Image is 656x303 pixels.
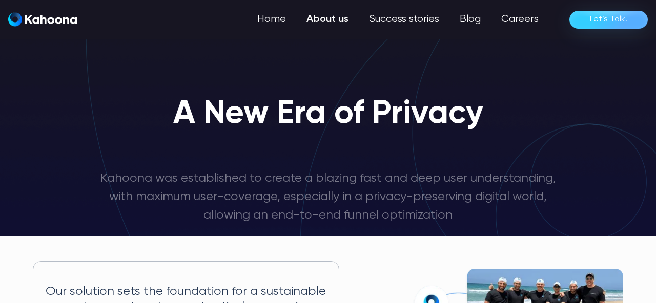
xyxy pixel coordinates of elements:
[590,11,627,28] div: Let’s Talk!
[98,169,558,225] p: Kahoona was established to create a blazing fast and deep user understanding, with maximum user-c...
[449,9,491,30] a: Blog
[247,9,296,30] a: Home
[173,96,483,132] h1: A New Era of Privacy
[491,9,549,30] a: Careers
[296,9,359,30] a: About us
[8,12,77,27] img: Kahoona logo white
[8,12,77,27] a: home
[569,11,648,29] a: Let’s Talk!
[359,9,449,30] a: Success stories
